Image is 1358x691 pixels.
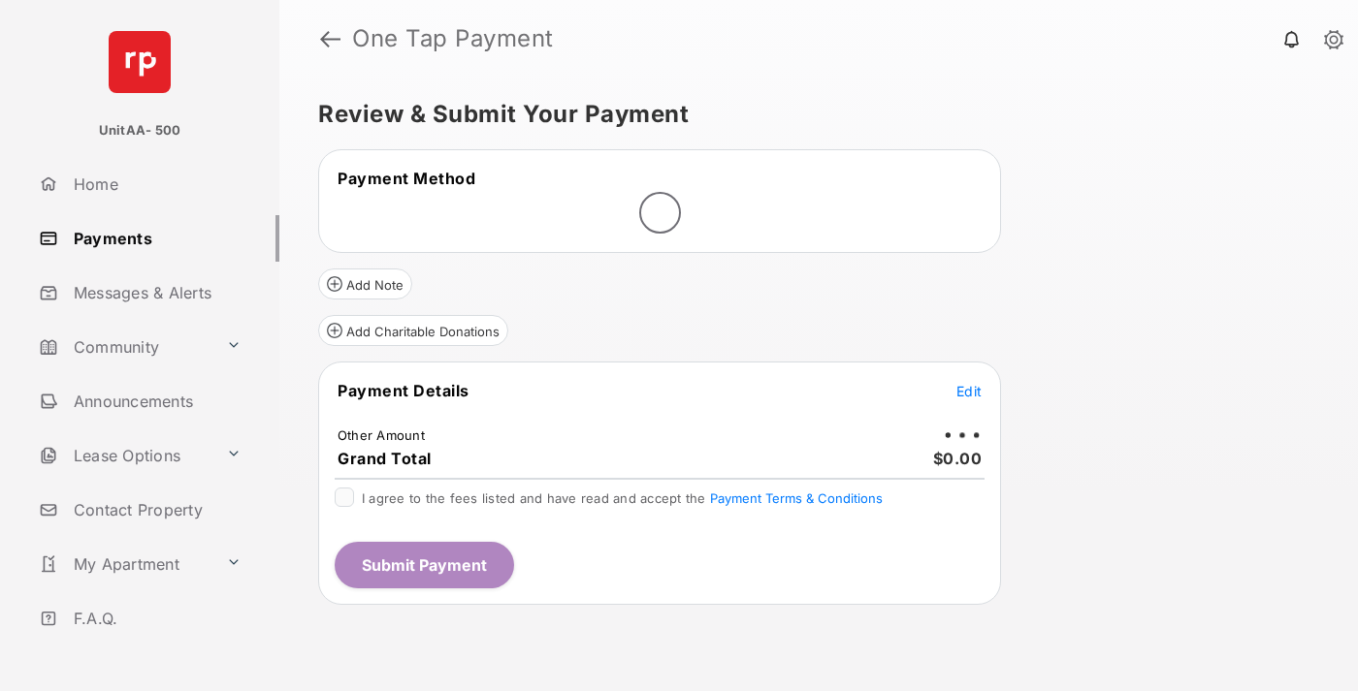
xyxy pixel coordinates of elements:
[31,595,279,642] a: F.A.Q.
[338,381,469,400] span: Payment Details
[352,27,554,50] strong: One Tap Payment
[109,31,171,93] img: svg+xml;base64,PHN2ZyB4bWxucz0iaHR0cDovL3d3dy53My5vcmcvMjAwMC9zdmciIHdpZHRoPSI2NCIgaGVpZ2h0PSI2NC...
[31,432,218,479] a: Lease Options
[31,269,279,316] a: Messages & Alerts
[31,161,279,207] a: Home
[318,268,412,299] button: Add Note
[362,490,883,506] span: I agree to the fees listed and have read and accept the
[31,215,279,262] a: Payments
[338,169,475,188] span: Payment Method
[338,449,432,468] span: Grand Total
[956,383,982,399] span: Edit
[335,542,514,588] button: Submit Payment
[31,324,218,370] a: Community
[956,381,982,400] button: Edit
[318,315,508,346] button: Add Charitable Donations
[31,378,279,424] a: Announcements
[99,121,181,141] p: UnitAA- 500
[318,103,1304,126] h5: Review & Submit Your Payment
[933,449,983,468] span: $0.00
[337,426,426,444] td: Other Amount
[31,487,279,533] a: Contact Property
[31,541,218,587] a: My Apartment
[710,490,883,506] button: I agree to the fees listed and have read and accept the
